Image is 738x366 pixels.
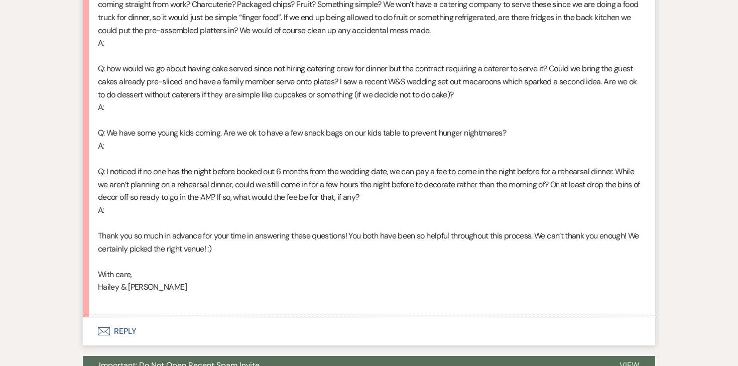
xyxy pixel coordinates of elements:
p: Hailey & [PERSON_NAME] [98,281,640,294]
button: Reply [83,317,655,345]
p: Thank you so much in advance for your time in answering these questions! You both have been so he... [98,229,640,255]
span: Q: We have some young kids coming. Are we ok to have a few snack bags on our kids table to preven... [98,128,506,138]
p: With care, [98,268,640,281]
p: Q: I noticed if no one has the night before booked out 6 months from the wedding date, we can pay... [98,165,640,204]
p: A: [98,204,640,217]
span: Q: how would we go about having cake served since not hiring catering crew for dinner but the con... [98,63,637,99]
span: A: [98,102,104,112]
span: A: [98,38,104,48]
span: A: [98,141,104,151]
